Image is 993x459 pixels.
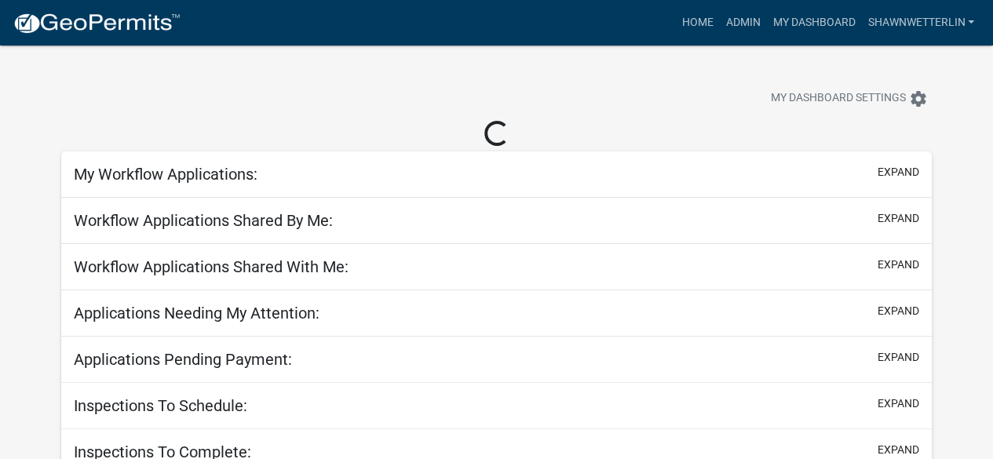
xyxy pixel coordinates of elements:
[766,8,861,38] a: My Dashboard
[74,350,292,369] h5: Applications Pending Payment:
[878,210,919,227] button: expand
[675,8,719,38] a: Home
[878,164,919,180] button: expand
[878,257,919,273] button: expand
[74,304,319,322] h5: Applications Needing My Attention:
[878,395,919,412] button: expand
[878,442,919,458] button: expand
[74,211,333,230] h5: Workflow Applications Shared By Me:
[74,257,349,276] h5: Workflow Applications Shared With Me:
[909,89,928,108] i: settings
[719,8,766,38] a: Admin
[74,165,257,184] h5: My Workflow Applications:
[861,8,980,38] a: ShawnWetterlin
[758,83,940,114] button: My Dashboard Settingssettings
[878,349,919,366] button: expand
[74,396,247,415] h5: Inspections To Schedule:
[878,303,919,319] button: expand
[771,89,906,108] span: My Dashboard Settings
